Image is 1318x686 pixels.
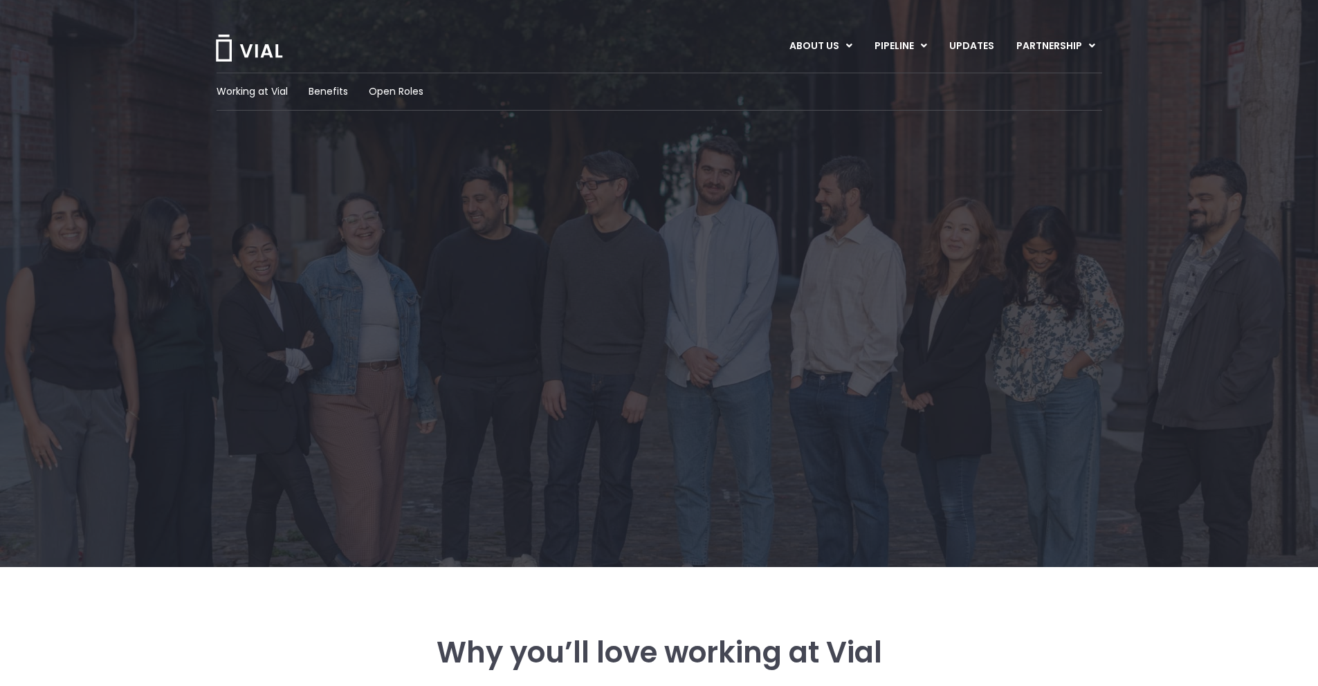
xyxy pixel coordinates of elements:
[863,35,937,58] a: PIPELINEMenu Toggle
[938,35,1005,58] a: UPDATES
[369,84,423,99] a: Open Roles
[217,84,288,99] a: Working at Vial
[292,636,1027,669] h3: Why you’ll love working at Vial
[1005,35,1106,58] a: PARTNERSHIPMenu Toggle
[214,35,284,62] img: Vial Logo
[309,84,348,99] a: Benefits
[778,35,863,58] a: ABOUT USMenu Toggle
